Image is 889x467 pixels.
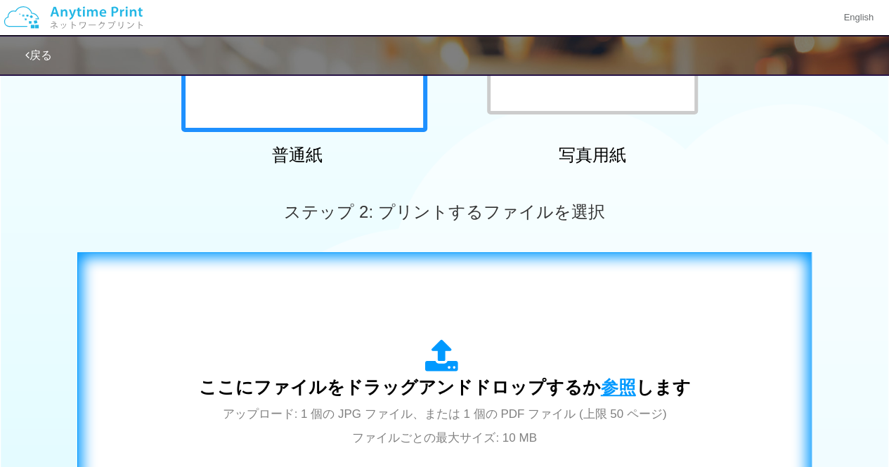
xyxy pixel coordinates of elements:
span: アップロード: 1 個の JPG ファイル、または 1 個の PDF ファイル (上限 50 ページ) ファイルごとの最大サイズ: 10 MB [223,407,667,445]
span: ステップ 2: プリントするファイルを選択 [284,202,604,221]
span: ここにファイルをドラッグアンドドロップするか します [199,377,691,397]
h2: 写真用紙 [469,146,715,164]
h2: 普通紙 [174,146,420,164]
a: 戻る [25,49,52,61]
span: 参照 [601,377,636,397]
